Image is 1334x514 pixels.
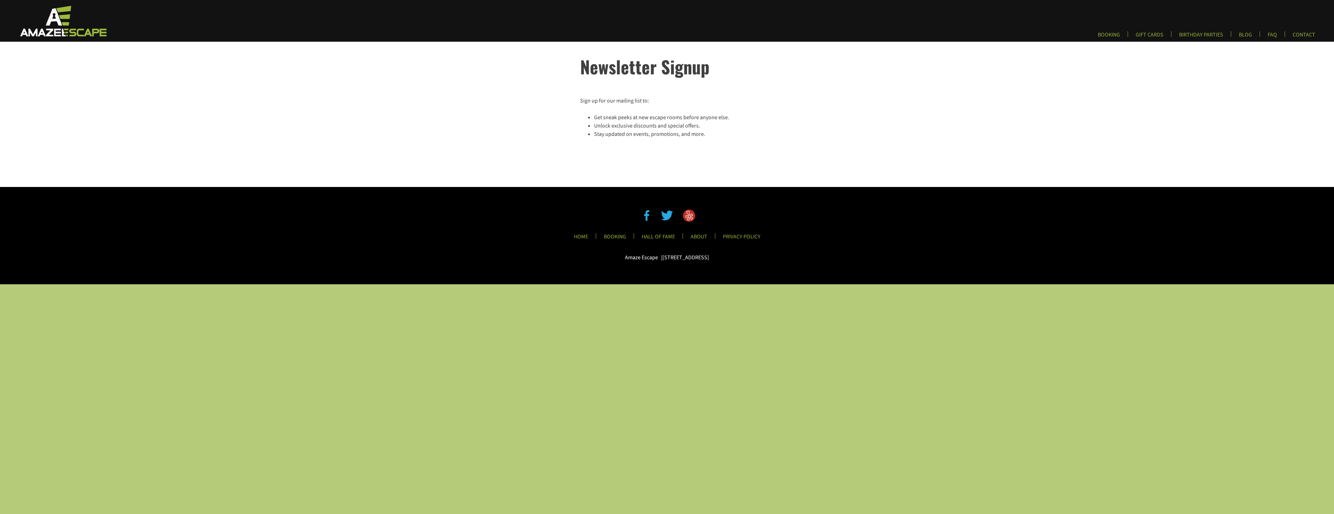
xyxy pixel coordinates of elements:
[636,233,681,245] a: HALL OF FAME
[717,233,766,245] a: PRIVACY POLICY
[1287,31,1321,43] a: CONTACT
[568,233,594,245] a: HOME
[1233,31,1258,43] a: BLOG
[580,54,754,80] h1: Newsletter Signup
[1130,31,1169,43] a: GIFT CARDS
[594,130,745,138] li: Stay updated on events, promotions, and more.
[594,113,745,122] li: Get sneak peeks at new escape rooms before anyone else.
[580,97,745,105] p: Sign up for our mailing list to:
[598,233,632,245] a: BOOKING
[685,233,713,245] a: ABOUT
[1262,31,1283,43] a: FAQ
[1092,31,1126,43] a: BOOKING
[11,5,114,37] img: Escape Room Game in Boston Area
[594,122,745,130] li: Unlock exclusive discounts and special offers.
[1174,31,1229,43] a: BIRTHDAY PARTIES
[625,254,662,261] span: Amaze Escape |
